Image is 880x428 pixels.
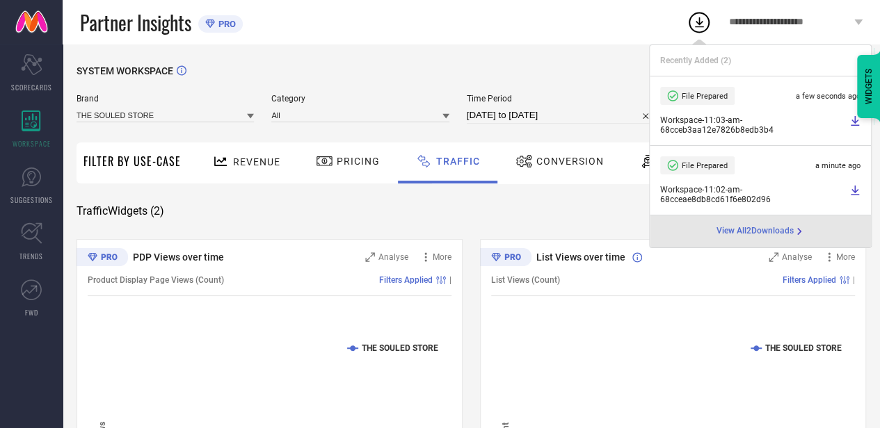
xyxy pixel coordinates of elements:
[88,275,224,285] span: Product Display Page Views (Count)
[660,115,846,135] span: Workspace - 11:03-am - 68cceb3aa12e7826b8edb3b4
[815,161,861,170] span: a minute ago
[687,10,712,35] div: Open download list
[836,252,855,262] span: More
[717,226,794,237] span: View All 2 Downloads
[765,343,842,353] text: THE SOULED STORE
[769,252,778,262] svg: Zoom
[449,275,451,285] span: |
[77,94,254,104] span: Brand
[682,161,728,170] span: File Prepared
[19,251,43,261] span: TRENDS
[77,248,128,269] div: Premium
[682,92,728,101] span: File Prepared
[717,226,805,237] div: Open download page
[536,156,604,167] span: Conversion
[77,204,164,218] span: Traffic Widgets ( 2 )
[83,153,181,170] span: Filter By Use-Case
[491,275,560,285] span: List Views (Count)
[10,195,53,205] span: SUGGESTIONS
[133,252,224,263] span: PDP Views over time
[436,156,480,167] span: Traffic
[796,92,861,101] span: a few seconds ago
[379,275,433,285] span: Filters Applied
[77,65,173,76] span: SYSTEM WORKSPACE
[80,8,191,37] span: Partner Insights
[480,248,531,269] div: Premium
[433,252,451,262] span: More
[849,115,861,135] a: Download
[853,275,855,285] span: |
[782,252,812,262] span: Analyse
[467,94,655,104] span: Time Period
[11,82,52,92] span: SCORECARDS
[13,138,51,149] span: WORKSPACE
[467,107,655,124] input: Select time period
[536,252,625,263] span: List Views over time
[337,156,380,167] span: Pricing
[717,226,805,237] a: View All2Downloads
[365,252,375,262] svg: Zoom
[849,185,861,204] a: Download
[233,156,280,167] span: Revenue
[271,94,449,104] span: Category
[660,185,846,204] span: Workspace - 11:02-am - 68cceae8db8cd61f6e802d96
[215,19,236,29] span: PRO
[378,252,408,262] span: Analyse
[783,275,836,285] span: Filters Applied
[25,307,38,318] span: FWD
[362,343,438,353] text: THE SOULED STORE
[660,56,731,65] span: Recently Added ( 2 )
